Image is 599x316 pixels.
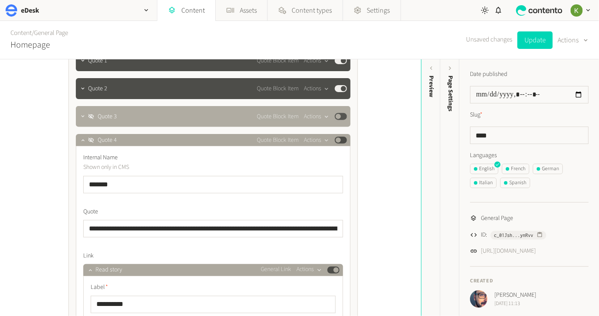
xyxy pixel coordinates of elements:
[533,164,563,174] button: German
[98,136,117,145] span: Quote 4
[446,76,455,111] span: Page Settings
[304,111,330,122] button: Actions
[474,165,494,173] div: English
[304,135,330,145] button: Actions
[292,5,332,16] span: Content types
[470,70,507,79] label: Date published
[470,164,498,174] button: English
[571,4,583,17] img: Keelin Terry
[98,112,117,121] span: Quote 3
[367,5,390,16] span: Settings
[91,283,108,292] span: Label
[502,164,529,174] button: French
[481,247,536,256] a: [URL][DOMAIN_NAME]
[490,231,546,240] button: c_01Jsh...ynRvv
[470,151,589,160] label: Languages
[10,28,32,38] a: Content
[83,153,118,162] span: Internal Name
[257,112,299,121] span: Quote Block Item
[494,291,536,300] span: [PERSON_NAME]
[304,55,330,66] button: Actions
[95,265,122,275] span: Read story
[470,110,483,120] label: Slug
[261,265,291,275] span: General Link
[88,84,107,93] span: Quote 2
[21,5,39,16] h2: eDesk
[5,4,17,17] img: eDesk
[558,31,589,49] button: Actions
[83,162,282,172] p: Shown only in CMS
[470,178,497,188] button: Italian
[304,83,330,94] button: Actions
[257,84,299,93] span: Quote Block Item
[257,56,299,65] span: Quote Block Item
[427,76,436,97] div: Preview
[34,28,68,38] a: General Page
[537,165,559,173] div: German
[296,265,322,275] button: Actions
[470,290,487,308] img: Josh Angell
[257,136,299,145] span: Quote Block Item
[83,251,94,261] span: Link
[10,38,50,52] h2: Homepage
[32,28,34,38] span: /
[494,300,536,308] span: [DATE] 11:13
[481,214,513,223] span: General Page
[504,179,526,187] div: Spanish
[517,31,553,49] button: Update
[466,35,512,45] span: Unsaved changes
[500,178,530,188] button: Spanish
[494,231,533,239] span: c_01Jsh...ynRvv
[474,179,493,187] div: Italian
[88,56,107,65] span: Quote 1
[470,277,589,285] h4: Created
[481,230,487,240] span: ID:
[506,165,525,173] div: French
[83,207,98,216] span: Quote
